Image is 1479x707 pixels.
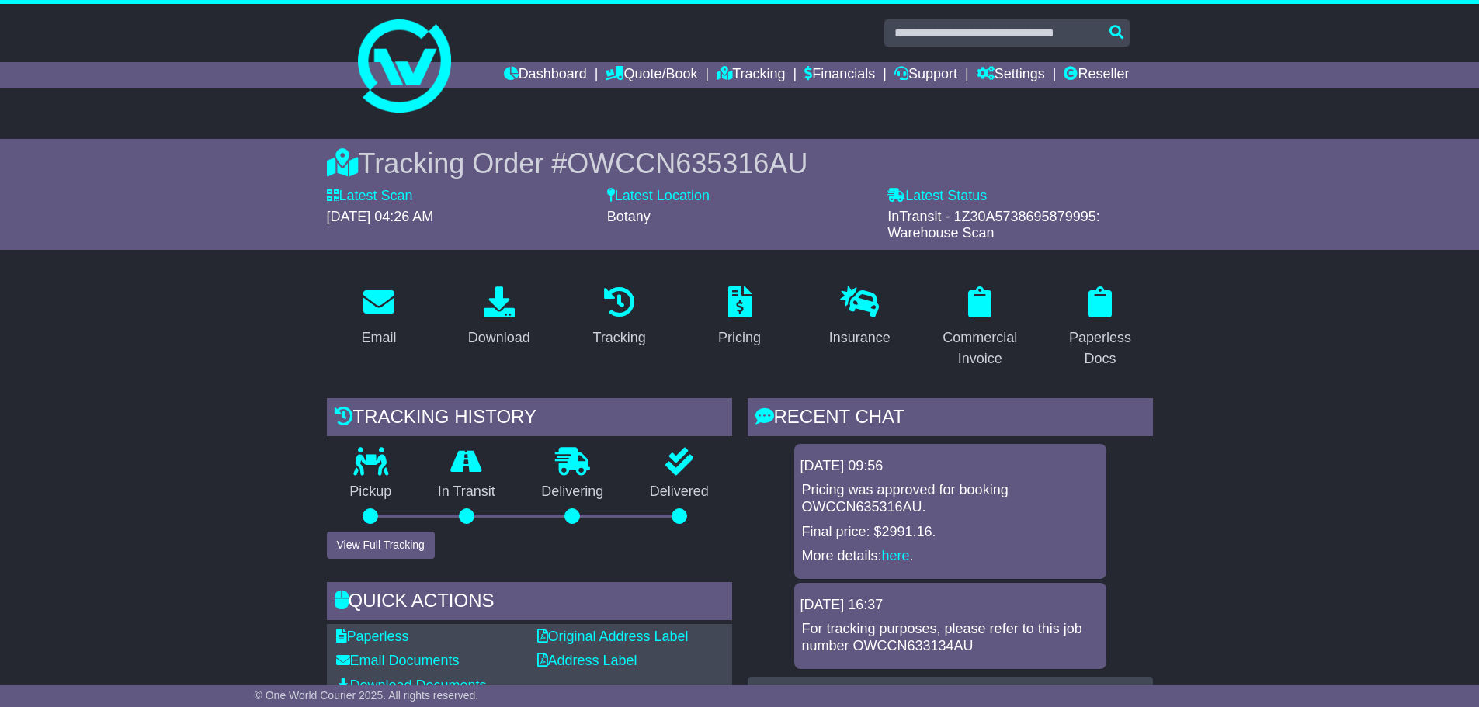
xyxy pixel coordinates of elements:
a: Quote/Book [606,62,697,88]
a: here [882,548,910,563]
div: Tracking [592,328,645,348]
a: Paperless Docs [1048,281,1153,375]
p: Pricing was approved for booking OWCCN635316AU. [802,482,1099,515]
span: [DATE] 04:26 AM [327,209,434,224]
a: Reseller [1064,62,1129,88]
p: Pickup [327,483,415,501]
label: Latest Status [887,188,987,205]
p: Delivered [627,483,732,501]
a: Insurance [819,281,901,354]
span: Botany [607,209,651,224]
span: © One World Courier 2025. All rights reserved. [255,689,479,702]
div: RECENT CHAT [748,398,1153,440]
a: Email [351,281,406,354]
span: InTransit - 1Z30A5738695879995: Warehouse Scan [887,209,1100,241]
span: OWCCN635316AU [567,147,807,179]
div: Quick Actions [327,582,732,624]
div: [DATE] 16:37 [800,597,1100,614]
label: Latest Scan [327,188,413,205]
div: Email [361,328,396,348]
a: Settings [977,62,1045,88]
a: Support [894,62,957,88]
p: Delivering [519,483,627,501]
div: Paperless Docs [1058,328,1143,369]
p: For tracking purposes, please refer to this job number OWCCN633134AU [802,621,1099,654]
a: Tracking [582,281,655,354]
div: Tracking Order # [327,147,1153,180]
a: Download [458,281,540,354]
a: Original Address Label [537,629,689,644]
a: Download Documents [336,678,487,693]
button: View Full Tracking [327,532,435,559]
a: Commercial Invoice [928,281,1033,375]
label: Latest Location [607,188,710,205]
a: Dashboard [504,62,587,88]
p: Final price: $2991.16. [802,524,1099,541]
a: Paperless [336,629,409,644]
a: Email Documents [336,653,460,668]
div: Tracking history [327,398,732,440]
div: Pricing [718,328,761,348]
a: Financials [804,62,875,88]
div: [DATE] 09:56 [800,458,1100,475]
a: Tracking [717,62,785,88]
a: Address Label [537,653,637,668]
div: Download [468,328,530,348]
p: In Transit [415,483,519,501]
div: Insurance [829,328,891,348]
a: Pricing [708,281,771,354]
p: More details: . [802,548,1099,565]
div: Commercial Invoice [938,328,1022,369]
